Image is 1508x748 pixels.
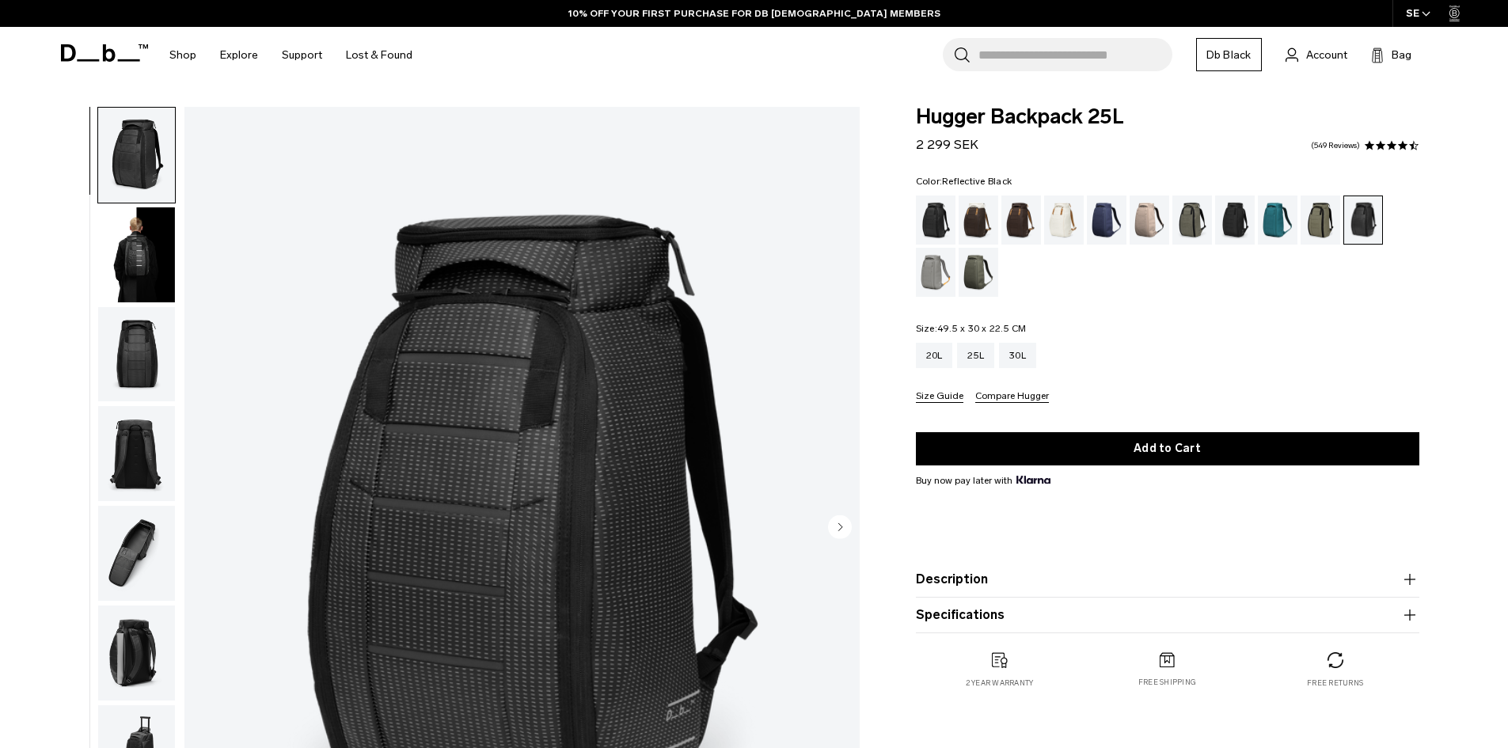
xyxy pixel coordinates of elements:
[346,27,412,83] a: Lost & Found
[916,570,1419,589] button: Description
[1130,196,1169,245] a: Fogbow Beige
[966,678,1034,689] p: 2 year warranty
[828,514,852,541] button: Next slide
[1392,47,1411,63] span: Bag
[98,406,175,501] img: Hugger Backpack 25L Reflective Black
[975,391,1049,403] button: Compare Hugger
[916,248,955,297] a: Sand Grey
[282,27,322,83] a: Support
[98,108,175,203] img: Hugger Backpack 25L Reflective Black
[916,473,1050,488] span: Buy now pay later with
[999,343,1036,368] a: 30L
[916,177,1012,186] legend: Color:
[916,343,953,368] a: 20L
[1172,196,1212,245] a: Forest Green
[1306,47,1347,63] span: Account
[916,606,1419,625] button: Specifications
[1138,677,1196,688] p: Free shipping
[169,27,196,83] a: Shop
[1301,196,1340,245] a: Mash Green
[98,606,175,701] img: Hugger Backpack 25L Reflective Black
[1196,38,1262,71] a: Db Black
[937,323,1027,334] span: 49.5 x 30 x 22.5 CM
[916,432,1419,465] button: Add to Cart
[158,27,424,83] nav: Main Navigation
[97,107,176,203] button: Hugger Backpack 25L Reflective Black
[98,207,175,302] img: Hugger Backpack 25L Reflective Black
[1087,196,1126,245] a: Blue Hour
[97,405,176,502] button: Hugger Backpack 25L Reflective Black
[916,324,1027,333] legend: Size:
[942,176,1012,187] span: Reflective Black
[1215,196,1255,245] a: Charcoal Grey
[1311,142,1360,150] a: 549 reviews
[916,391,963,403] button: Size Guide
[1343,196,1383,245] a: Reflective Black
[568,6,940,21] a: 10% OFF YOUR FIRST PURCHASE FOR DB [DEMOGRAPHIC_DATA] MEMBERS
[1001,196,1041,245] a: Espresso
[97,207,176,303] button: Hugger Backpack 25L Reflective Black
[959,248,998,297] a: Moss Green
[916,107,1419,127] span: Hugger Backpack 25L
[957,343,994,368] a: 25L
[98,506,175,601] img: Hugger Backpack 25L Reflective Black
[98,307,175,402] img: Hugger Backpack 25L Reflective Black
[1258,196,1297,245] a: Midnight Teal
[916,196,955,245] a: Black Out
[1286,45,1347,64] a: Account
[97,505,176,602] button: Hugger Backpack 25L Reflective Black
[1307,678,1363,689] p: Free returns
[97,306,176,403] button: Hugger Backpack 25L Reflective Black
[1016,476,1050,484] img: {"height" => 20, "alt" => "Klarna"}
[916,137,978,152] span: 2 299 SEK
[1371,45,1411,64] button: Bag
[97,605,176,701] button: Hugger Backpack 25L Reflective Black
[220,27,258,83] a: Explore
[1044,196,1084,245] a: Oatmilk
[959,196,998,245] a: Cappuccino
